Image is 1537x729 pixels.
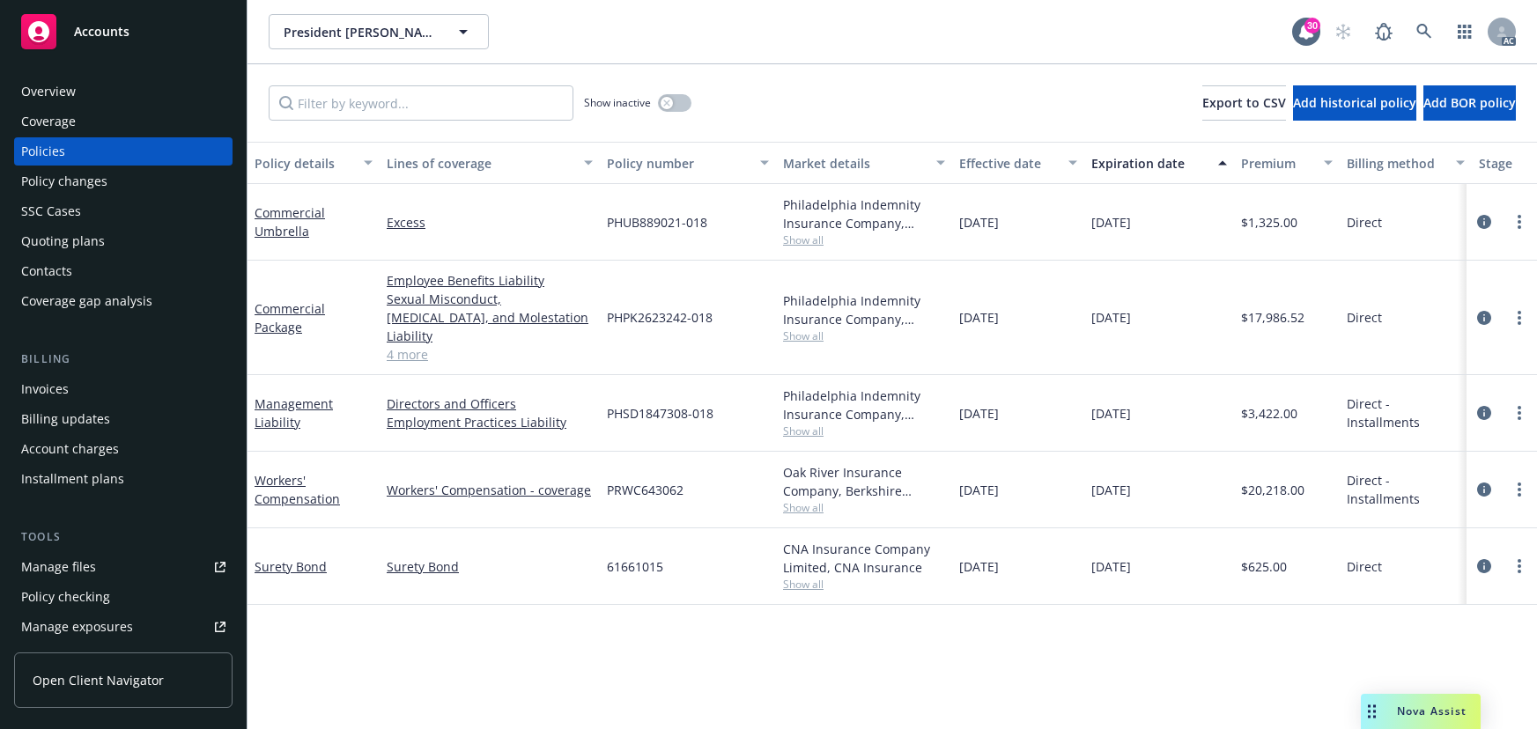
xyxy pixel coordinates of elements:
[255,472,340,507] a: Workers' Compensation
[14,77,233,106] a: Overview
[387,154,573,173] div: Lines of coverage
[1293,94,1416,111] span: Add historical policy
[1091,213,1131,232] span: [DATE]
[387,213,593,232] a: Excess
[387,394,593,413] a: Directors and Officers
[1423,85,1516,121] button: Add BOR policy
[1509,479,1530,500] a: more
[1091,154,1208,173] div: Expiration date
[1241,154,1313,173] div: Premium
[1509,211,1530,232] a: more
[1234,142,1340,184] button: Premium
[14,350,233,368] div: Billing
[783,500,945,515] span: Show all
[269,14,489,49] button: President [PERSON_NAME] Manor
[1509,402,1530,423] a: more
[1241,481,1304,499] span: $20,218.00
[1347,213,1382,232] span: Direct
[959,404,999,423] span: [DATE]
[14,287,233,315] a: Coverage gap analysis
[21,553,96,581] div: Manage files
[783,154,926,173] div: Market details
[269,85,573,121] input: Filter by keyword...
[783,423,945,438] span: Show all
[1423,94,1516,111] span: Add BOR policy
[1241,213,1297,232] span: $1,325.00
[783,540,945,577] div: CNA Insurance Company Limited, CNA Insurance
[255,154,353,173] div: Policy details
[14,7,233,56] a: Accounts
[607,213,707,232] span: PHUB889021-018
[783,577,945,592] span: Show all
[607,154,750,173] div: Policy number
[607,404,713,423] span: PHSD1847308-018
[1202,94,1286,111] span: Export to CSV
[783,328,945,343] span: Show all
[14,375,233,403] a: Invoices
[33,671,164,689] span: Open Client Navigator
[1509,556,1530,577] a: more
[607,308,713,327] span: PHPK2623242-018
[387,413,593,431] a: Employment Practices Liability
[1366,14,1401,49] a: Report a Bug
[607,481,684,499] span: PRWC643062
[284,23,436,41] span: President [PERSON_NAME] Manor
[255,395,333,431] a: Management Liability
[255,204,325,239] a: Commercial Umbrella
[14,257,233,285] a: Contacts
[1241,308,1304,327] span: $17,986.52
[1347,471,1465,508] span: Direct - Installments
[1474,479,1495,500] a: circleInformation
[1474,307,1495,328] a: circleInformation
[14,553,233,581] a: Manage files
[21,287,152,315] div: Coverage gap analysis
[783,291,945,328] div: Philadelphia Indemnity Insurance Company, [GEOGRAPHIC_DATA] Insurance Companies
[1326,14,1361,49] a: Start snowing
[1091,557,1131,576] span: [DATE]
[255,558,327,575] a: Surety Bond
[1407,14,1442,49] a: Search
[21,435,119,463] div: Account charges
[1509,307,1530,328] a: more
[783,195,945,232] div: Philadelphia Indemnity Insurance Company, [GEOGRAPHIC_DATA] Insurance Companies
[1091,404,1131,423] span: [DATE]
[1474,556,1495,577] a: circleInformation
[1340,142,1472,184] button: Billing method
[387,271,593,290] a: Employee Benefits Liability
[380,142,600,184] button: Lines of coverage
[14,167,233,195] a: Policy changes
[1347,557,1382,576] span: Direct
[1347,154,1445,173] div: Billing method
[21,375,69,403] div: Invoices
[21,107,76,136] div: Coverage
[14,528,233,546] div: Tools
[14,465,233,493] a: Installment plans
[14,227,233,255] a: Quoting plans
[14,583,233,611] a: Policy checking
[1479,154,1533,173] div: Stage
[1304,18,1320,33] div: 30
[21,77,76,106] div: Overview
[21,613,133,641] div: Manage exposures
[776,142,952,184] button: Market details
[14,435,233,463] a: Account charges
[1091,481,1131,499] span: [DATE]
[607,557,663,576] span: 61661015
[959,557,999,576] span: [DATE]
[21,227,105,255] div: Quoting plans
[21,465,124,493] div: Installment plans
[1241,404,1297,423] span: $3,422.00
[1347,394,1465,431] span: Direct - Installments
[959,154,1058,173] div: Effective date
[14,613,233,641] a: Manage exposures
[21,583,110,611] div: Policy checking
[1202,85,1286,121] button: Export to CSV
[387,345,593,364] a: 4 more
[1091,308,1131,327] span: [DATE]
[1361,694,1481,729] button: Nova Assist
[1241,557,1287,576] span: $625.00
[74,25,129,39] span: Accounts
[21,137,65,166] div: Policies
[959,308,999,327] span: [DATE]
